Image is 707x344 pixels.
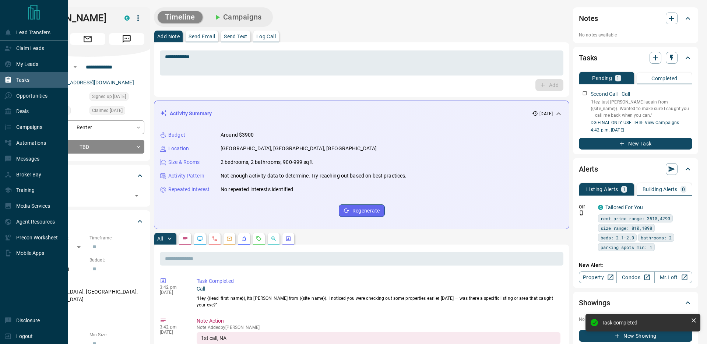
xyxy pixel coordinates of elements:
p: Completed [651,76,678,81]
p: 0 [682,187,685,192]
p: Note Action [197,317,560,325]
p: All [157,236,163,241]
p: “Hey {{lead_first_name}}, it’s [PERSON_NAME] from {{site_name}}. I noticed you were checking out ... [197,295,560,308]
div: Tags [31,167,144,185]
svg: Push Notification Only [579,210,584,215]
svg: Emails [226,236,232,242]
p: 1 [623,187,626,192]
div: Activity Summary[DATE] [160,107,563,120]
span: beds: 2.1-2.9 [601,234,634,241]
p: Building Alerts [643,187,678,192]
p: No showings booked [579,316,692,323]
p: 1 [616,76,619,81]
p: New Alert: [579,261,692,269]
p: Note Added by [PERSON_NAME] [197,325,560,330]
p: 4:42 p.m. [DATE] [591,127,692,133]
svg: Opportunities [271,236,277,242]
button: Open [71,63,80,71]
p: Off [579,204,594,210]
p: Areas Searched: [31,279,144,286]
p: Size & Rooms [168,158,200,166]
button: Regenerate [339,204,385,217]
span: bathrooms: 2 [641,234,672,241]
div: condos.ca [124,15,130,21]
div: TBD [31,140,144,154]
p: [DATE] [160,330,186,335]
div: Tasks [579,49,692,67]
h2: Tasks [579,52,597,64]
p: “Hey, just [PERSON_NAME] again from {{site_name}}. Wanted to make sure I caught you — call me bac... [591,99,692,119]
p: No notes available [579,32,692,38]
p: Not enough activity data to determine. Try reaching out based on best practices. [221,172,407,180]
p: 3:42 pm [160,285,186,290]
a: Tailored For You [605,204,643,210]
a: DG FINAL ONLY USE THIS- View Campaigns [591,120,679,125]
p: 3:42 pm [160,324,186,330]
button: Timeline [158,11,203,23]
div: Mon Oct 06 2025 [89,106,144,117]
button: New Showing [579,330,692,342]
span: Email [70,33,105,45]
p: Activity Summary [170,110,212,117]
svg: Lead Browsing Activity [197,236,203,242]
p: [DATE] [160,290,186,295]
p: Min Size: [89,331,144,338]
p: Log Call [256,34,276,39]
p: Send Email [189,34,215,39]
span: Claimed [DATE] [92,107,123,114]
div: Criteria [31,213,144,230]
h1: [PERSON_NAME] [31,12,113,24]
span: Message [109,33,144,45]
p: Budget [168,131,185,139]
h2: Showings [579,297,610,309]
div: 1st call, NA [197,332,560,344]
p: Call [197,285,560,293]
button: Campaigns [205,11,269,23]
span: Signed up [DATE] [92,93,126,100]
div: Mon Oct 06 2025 [89,92,144,103]
div: Alerts [579,160,692,178]
p: [GEOGRAPHIC_DATA], [GEOGRAPHIC_DATA], [GEOGRAPHIC_DATA] [221,145,377,152]
h2: Alerts [579,163,598,175]
span: parking spots min: 1 [601,243,652,251]
p: No repeated interests identified [221,186,293,193]
p: Second Call - Call [591,90,630,98]
p: Location [168,145,189,152]
svg: Notes [182,236,188,242]
svg: Requests [256,236,262,242]
a: [EMAIL_ADDRESS][DOMAIN_NAME] [51,80,134,85]
div: condos.ca [598,205,603,210]
h2: Notes [579,13,598,24]
svg: Calls [212,236,218,242]
button: Open [131,190,142,201]
p: Motivation: [31,309,144,316]
p: Activity Pattern [168,172,204,180]
button: New Task [579,138,692,150]
a: Condos [616,271,654,283]
span: rent price range: 3510,4290 [601,215,670,222]
p: 2 bedrooms, 2 bathrooms, 900-999 sqft [221,158,313,166]
p: Add Note [157,34,180,39]
div: Renter [31,120,144,134]
p: Budget: [89,257,144,263]
svg: Listing Alerts [241,236,247,242]
p: Around $3900 [221,131,254,139]
p: Listing Alerts [586,187,618,192]
p: Timeframe: [89,235,144,241]
a: Property [579,271,617,283]
span: size range: 810,1098 [601,224,652,232]
p: [GEOGRAPHIC_DATA], [GEOGRAPHIC_DATA], [GEOGRAPHIC_DATA] [31,286,144,306]
p: [DATE] [539,110,553,117]
p: Task Completed [197,277,560,285]
a: Mr.Loft [654,271,692,283]
div: Notes [579,10,692,27]
p: Pending [592,76,612,81]
div: Showings [579,294,692,312]
svg: Agent Actions [285,236,291,242]
div: Task completed [602,320,688,326]
p: Repeated Interest [168,186,210,193]
p: Send Text [224,34,247,39]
